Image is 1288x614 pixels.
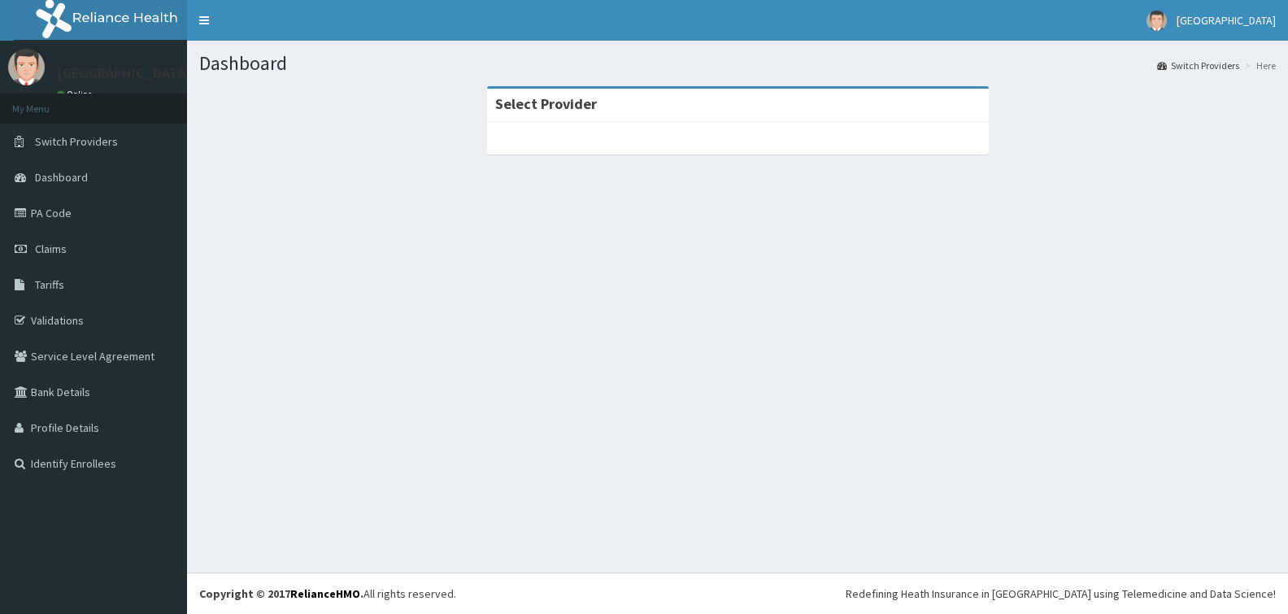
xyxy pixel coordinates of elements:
img: User Image [1147,11,1167,31]
footer: All rights reserved. [187,573,1288,614]
p: [GEOGRAPHIC_DATA] [57,66,191,81]
h1: Dashboard [199,53,1276,74]
span: Dashboard [35,170,88,185]
strong: Select Provider [495,94,597,113]
a: Switch Providers [1157,59,1239,72]
span: Claims [35,242,67,256]
span: Switch Providers [35,134,118,149]
div: Redefining Heath Insurance in [GEOGRAPHIC_DATA] using Telemedicine and Data Science! [846,586,1276,602]
strong: Copyright © 2017 . [199,586,363,601]
img: User Image [8,49,45,85]
span: Tariffs [35,277,64,292]
span: [GEOGRAPHIC_DATA] [1177,13,1276,28]
a: Online [57,89,96,100]
li: Here [1241,59,1276,72]
a: RelianceHMO [290,586,360,601]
